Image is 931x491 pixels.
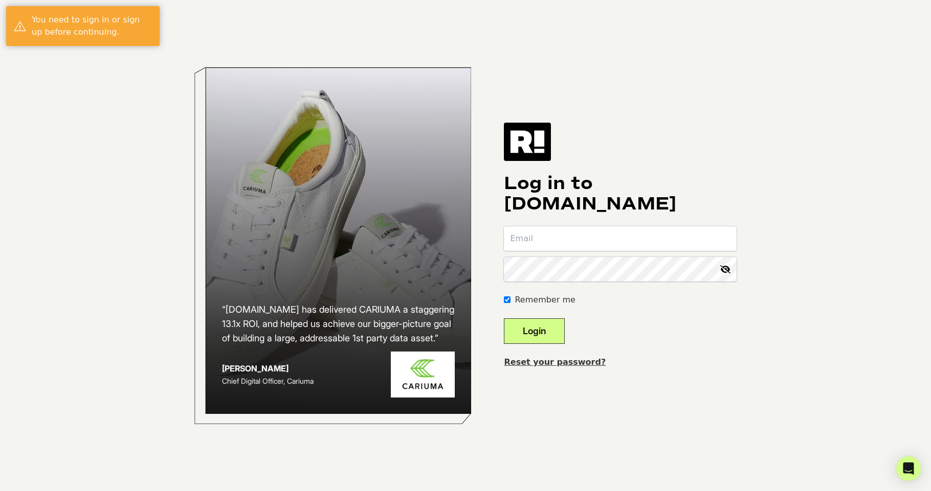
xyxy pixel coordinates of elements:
input: Email [504,226,737,251]
strong: [PERSON_NAME] [222,363,289,373]
h2: “[DOMAIN_NAME] has delivered CARIUMA a staggering 13.1x ROI, and helped us achieve our bigger-pic... [222,302,455,345]
label: Remember me [515,294,575,306]
div: Open Intercom Messenger [896,456,921,481]
div: You need to sign in or sign up before continuing. [32,14,152,38]
img: Cariuma [391,352,455,398]
button: Login [504,318,565,344]
span: Chief Digital Officer, Cariuma [222,377,314,385]
img: Retention.com [504,123,551,160]
h1: Log in to [DOMAIN_NAME] [504,173,737,214]
a: Reset your password? [504,357,606,367]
